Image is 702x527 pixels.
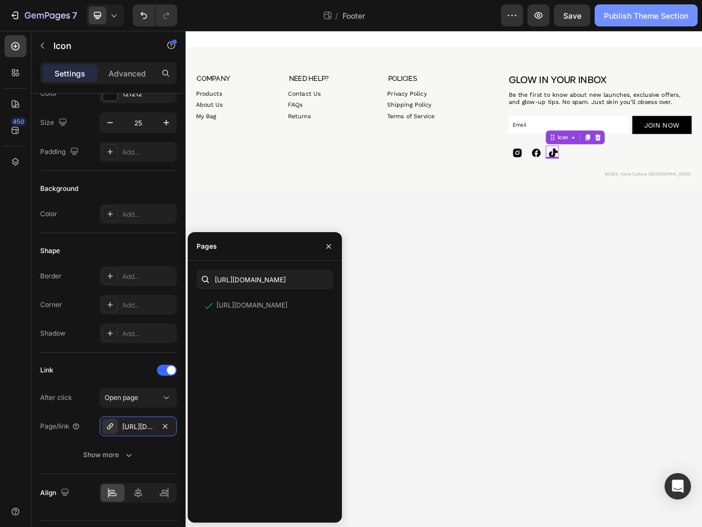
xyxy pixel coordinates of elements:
p: 7 [72,9,77,22]
p: Settings [55,68,85,79]
h2: Policies [258,55,319,68]
a: Shipping Policy [258,89,314,101]
div: After click [40,393,72,403]
div: Color [40,209,57,219]
button: Save [554,4,590,26]
div: Align [40,486,72,501]
div: Show more [83,449,134,460]
p: Advanced [108,68,146,79]
div: Border [40,271,62,281]
button: Open page [100,388,177,408]
div: Color [40,89,57,98]
button: 7 [4,4,82,26]
div: Undo/Redo [133,4,177,26]
div: Link [40,365,53,375]
div: Shadow [40,328,66,338]
div: [URL][DOMAIN_NAME] [122,422,154,432]
iframe: Design area [186,31,702,527]
span: Open page [105,393,138,402]
a: Terms of Service [258,103,319,116]
div: Corner [40,300,62,310]
div: Add... [122,272,174,282]
div: Open Intercom Messenger [665,473,691,499]
div: Shape [40,246,60,256]
div: Add... [122,210,174,219]
p: ©2025, Glow Culture [GEOGRAPHIC_DATA] [14,179,646,188]
div: Publish Theme Section [604,10,688,21]
p: Be the first to know about new launches, exclusive offers, and glow-up tips. No spam. Just skin y... [413,77,646,96]
button: Publish Theme Section [595,4,698,26]
div: Page/link [40,421,80,431]
div: Background [40,184,78,194]
input: Insert link or search [197,270,333,289]
p: Icon [53,39,147,52]
div: Add... [122,329,174,339]
button: Show more [40,445,177,465]
div: Size [40,116,69,130]
span: / [335,10,338,21]
h2: Glow in Your Inbox [412,55,647,72]
div: 121212 [122,89,174,99]
div: join now [587,116,632,126]
button: join now [572,109,647,132]
div: 450 [10,117,26,126]
input: Email [413,109,567,132]
span: Footer [342,10,365,21]
div: Padding [40,145,81,160]
div: Add... [122,300,174,310]
div: Pages [197,241,217,251]
div: [URL][DOMAIN_NAME] [216,300,287,310]
div: Add... [122,147,174,157]
span: Save [563,11,581,20]
a: Privacy Policy [258,75,308,87]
